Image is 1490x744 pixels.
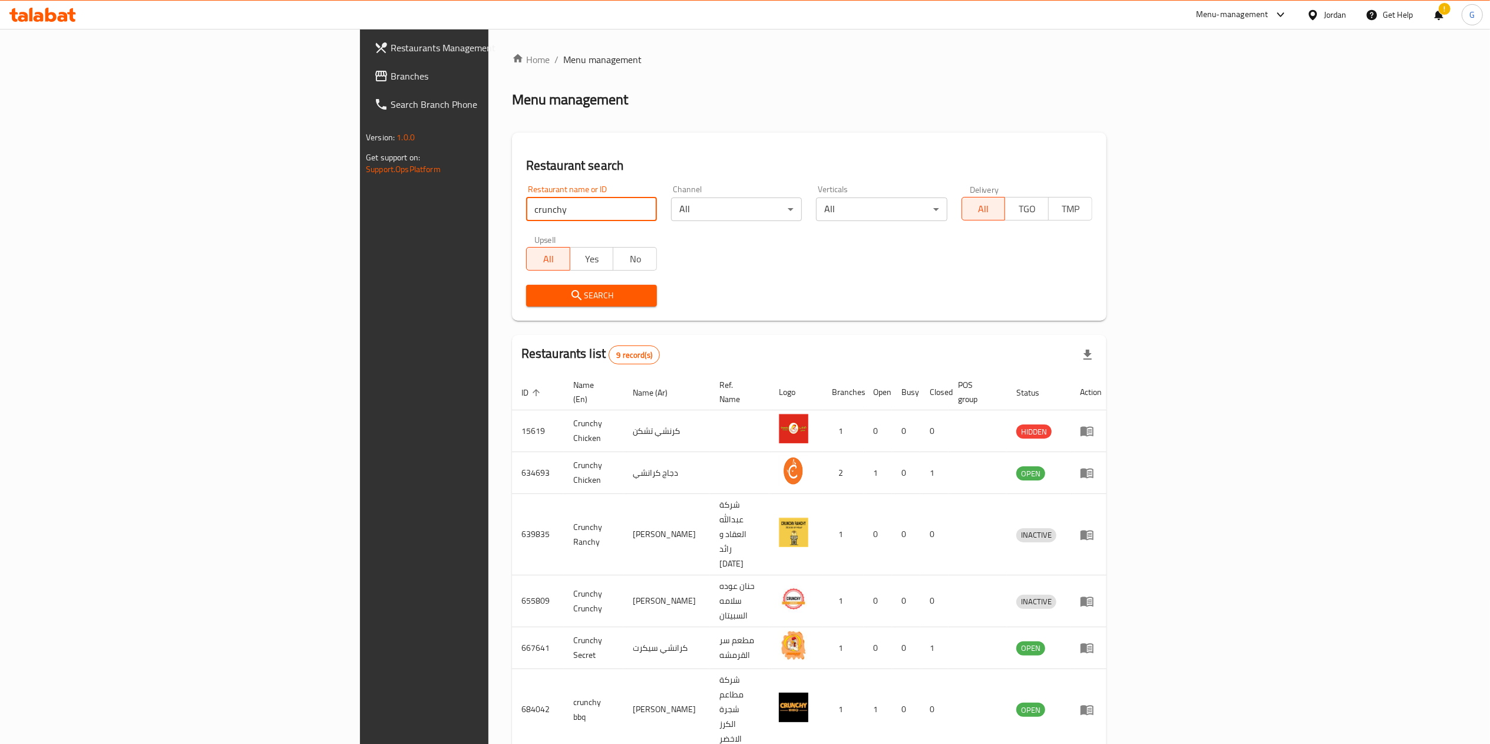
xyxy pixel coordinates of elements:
span: Name (En) [573,378,609,406]
span: All [967,200,1001,218]
td: 0 [892,575,920,627]
img: Crunchy Crunchy [779,584,808,614]
td: 0 [892,627,920,669]
nav: breadcrumb [512,52,1106,67]
span: Search Branch Phone [391,97,599,111]
td: 1 [822,627,864,669]
h2: Menu management [512,90,628,109]
td: 0 [920,575,949,627]
div: HIDDEN [1016,424,1052,439]
span: Restaurants Management [391,41,599,55]
div: Menu [1080,424,1102,438]
td: [PERSON_NAME] [623,575,710,627]
span: OPEN [1016,641,1045,655]
span: POS group [958,378,993,406]
span: 9 record(s) [609,350,659,361]
span: G [1469,8,1475,21]
td: 1 [920,452,949,494]
td: 0 [920,494,949,575]
span: TMP [1053,200,1088,218]
span: OPEN [1016,703,1045,717]
td: 1 [822,410,864,452]
td: 0 [864,410,892,452]
span: Status [1016,386,1055,400]
td: 0 [892,452,920,494]
th: Logo [769,374,822,410]
span: INACTIVE [1016,528,1056,542]
td: مطعم سر القرمشه [710,627,769,669]
th: Closed [920,374,949,410]
td: 1 [822,494,864,575]
h2: Restaurants list [521,345,660,364]
span: ID [521,386,544,400]
th: Open [864,374,892,410]
div: Export file [1073,341,1102,369]
button: All [962,197,1006,220]
a: Branches [365,62,609,90]
img: Crunchy Ranchy [779,518,808,547]
span: 1.0.0 [397,130,415,145]
span: Name (Ar) [633,386,683,400]
span: Ref. Name [719,378,755,406]
div: All [816,197,947,221]
a: Search Branch Phone [365,90,609,118]
div: Menu [1080,641,1102,655]
img: Crunchy Chicken [779,414,808,443]
button: All [526,247,570,271]
a: Support.OpsPlatform [366,162,441,177]
div: Menu [1080,528,1102,542]
div: Menu [1080,594,1102,608]
span: TGO [1010,200,1044,218]
input: Search for restaurant name or ID.. [526,197,657,221]
td: [PERSON_NAME] [623,494,710,575]
button: TMP [1048,197,1092,220]
th: Action [1071,374,1111,410]
label: Upsell [534,235,556,243]
td: 0 [864,494,892,575]
span: HIDDEN [1016,425,1052,439]
span: Yes [575,251,609,268]
div: OPEN [1016,703,1045,717]
td: 1 [864,452,892,494]
div: All [671,197,802,221]
span: OPEN [1016,467,1045,480]
label: Delivery [970,185,999,193]
td: 0 [864,575,892,627]
td: 1 [822,575,864,627]
button: Yes [570,247,614,271]
td: 0 [892,410,920,452]
span: INACTIVE [1016,595,1056,608]
span: Search [536,288,647,303]
td: كرنشي تشكن [623,410,710,452]
div: Total records count [609,345,660,364]
td: 0 [892,494,920,575]
span: All [531,251,566,268]
td: حنان عوده سلامه السبيتان [710,575,769,627]
th: Branches [822,374,864,410]
img: Crunchy Chicken [779,456,808,485]
div: Menu-management [1196,8,1268,22]
h2: Restaurant search [526,157,1092,175]
img: crunchy bbq [779,693,808,722]
a: Restaurants Management [365,34,609,62]
td: 0 [864,627,892,669]
div: Menu [1080,703,1102,717]
div: Jordan [1324,8,1347,21]
td: شركة عبدالله العقاد و رائد [DATE] [710,494,769,575]
div: Menu [1080,466,1102,480]
div: INACTIVE [1016,595,1056,609]
td: 1 [920,627,949,669]
td: 0 [920,410,949,452]
button: Search [526,285,657,307]
button: No [613,247,657,271]
div: OPEN [1016,466,1045,480]
td: كرانشي سيكرت [623,627,710,669]
th: Busy [892,374,920,410]
span: Version: [366,130,395,145]
td: 2 [822,452,864,494]
button: TGO [1005,197,1049,220]
span: Branches [391,69,599,83]
img: Crunchy Secret [779,631,808,660]
span: Get support on: [366,150,420,165]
